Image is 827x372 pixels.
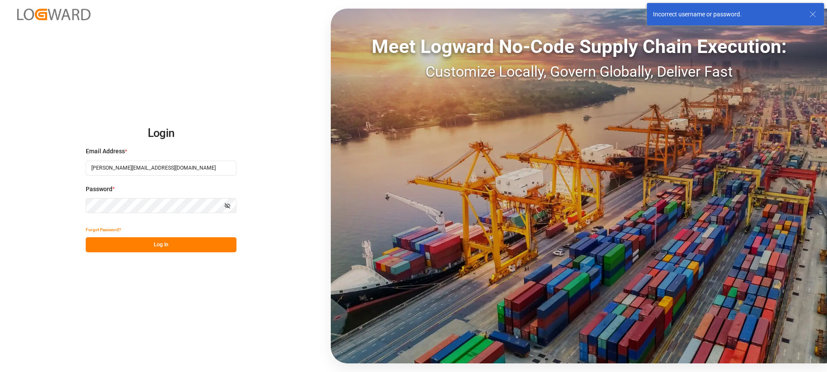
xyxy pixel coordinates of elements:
[86,161,236,176] input: Enter your email
[86,147,125,156] span: Email Address
[17,9,90,20] img: Logward_new_orange.png
[86,222,121,237] button: Forgot Password?
[653,10,801,19] div: Incorrect username or password.
[86,237,236,252] button: Log In
[86,120,236,147] h2: Login
[331,61,827,83] div: Customize Locally, Govern Globally, Deliver Fast
[86,185,112,194] span: Password
[331,32,827,61] div: Meet Logward No-Code Supply Chain Execution:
